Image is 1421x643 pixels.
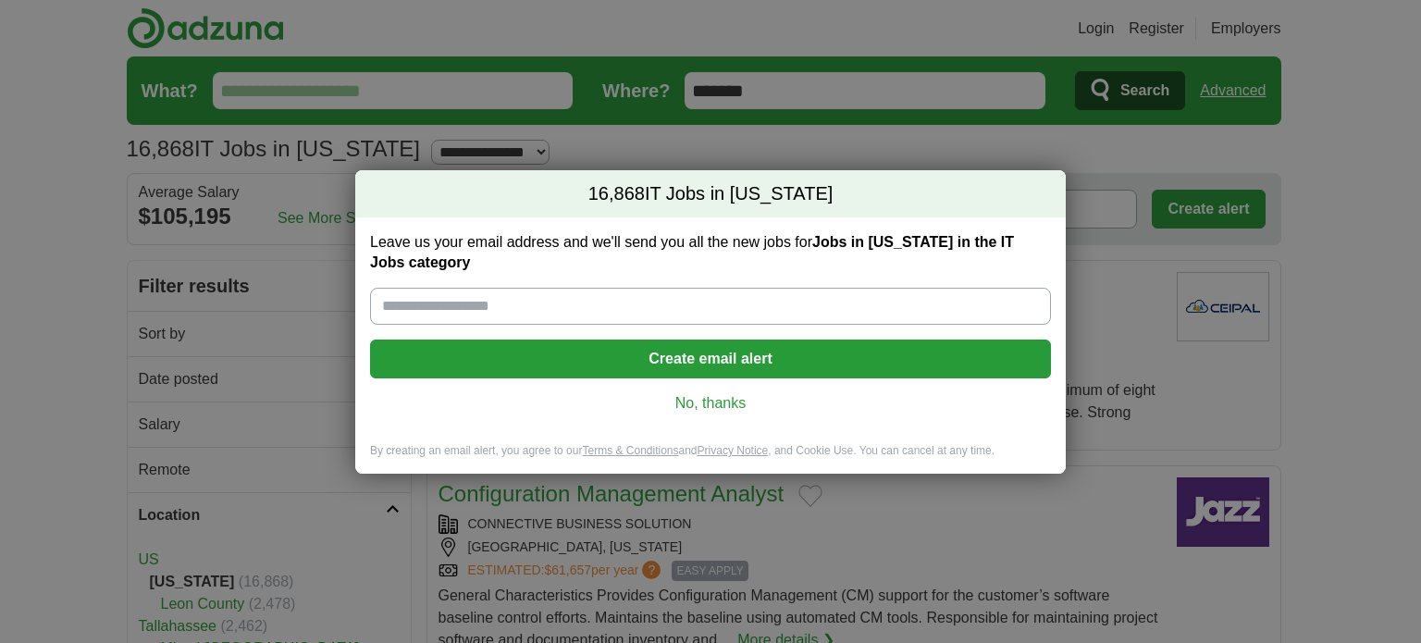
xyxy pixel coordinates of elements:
[370,340,1051,378] button: Create email alert
[385,393,1036,414] a: No, thanks
[582,444,678,457] a: Terms & Conditions
[370,232,1051,273] label: Leave us your email address and we'll send you all the new jobs for
[588,181,645,207] span: 16,868
[355,443,1066,474] div: By creating an email alert, you agree to our and , and Cookie Use. You can cancel at any time.
[698,444,769,457] a: Privacy Notice
[355,170,1066,218] h2: IT Jobs in [US_STATE]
